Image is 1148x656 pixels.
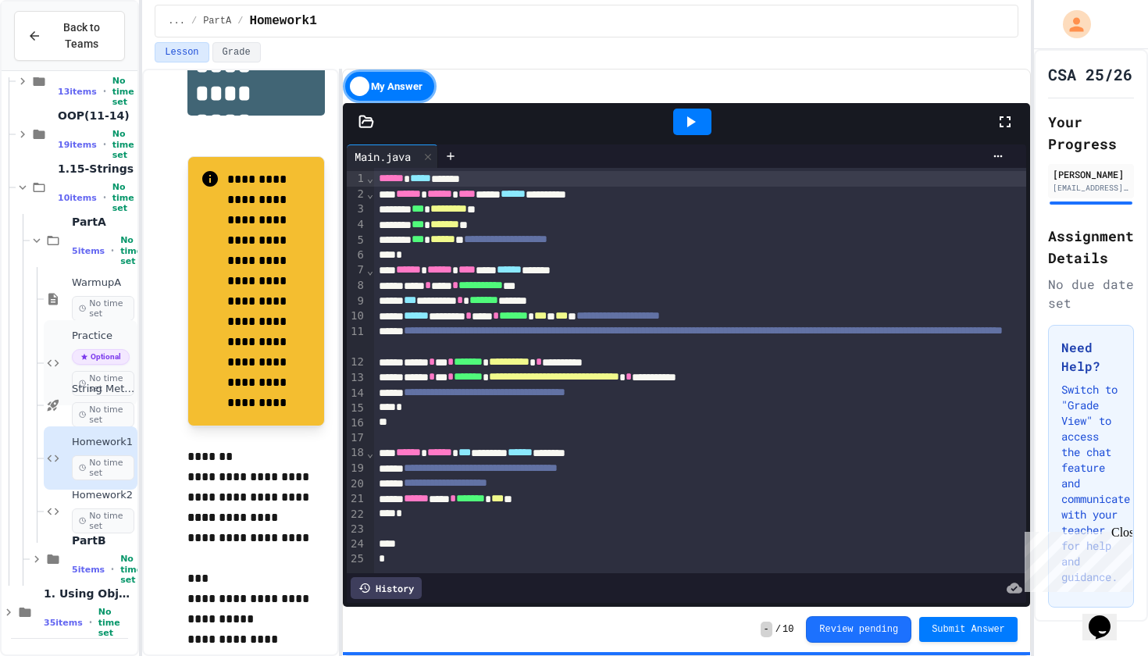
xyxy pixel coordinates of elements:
div: 24 [347,537,366,551]
span: No time set [120,554,142,585]
span: Fold line [366,264,374,276]
span: Optional [72,349,130,365]
span: PartA [203,15,231,27]
span: Homework2 [72,489,134,502]
span: / [191,15,197,27]
div: 7 [347,262,366,278]
div: 6 [347,248,366,262]
button: Review pending [806,616,911,643]
div: 22 [347,507,366,522]
span: PartB [72,533,134,547]
span: No time set [72,402,134,427]
span: No time set [120,235,142,266]
span: ... [168,15,185,27]
div: 12 [347,355,366,370]
div: 21 [347,491,366,507]
span: No time set [112,182,135,213]
span: Homework1 [72,436,134,449]
span: 1.15-Strings [58,162,134,176]
span: Fold line [366,187,374,200]
span: • [111,563,114,576]
span: Fold line [366,172,374,184]
span: 10 [783,623,793,636]
p: Switch to "Grade View" to access the chat feature and communicate with your teacher for help and ... [1061,382,1121,585]
div: Main.java [347,148,419,165]
span: • [103,85,106,98]
span: No time set [72,371,134,396]
span: 10 items [58,193,97,203]
h3: Need Help? [1061,338,1121,376]
span: No time set [98,607,135,638]
div: 15 [347,401,366,415]
div: 23 [347,522,366,537]
span: OOP(11-14) [58,109,134,123]
div: 14 [347,386,366,401]
div: 25 [347,551,366,566]
span: No time set [72,508,134,533]
div: 19 [347,461,366,476]
span: 19 items [58,140,97,150]
span: No time set [112,129,135,160]
div: 5 [347,233,366,248]
div: [PERSON_NAME] [1053,167,1129,181]
h1: CSA 25/26 [1048,63,1132,85]
span: Fold line [366,447,374,459]
div: No due date set [1048,275,1134,312]
div: 3 [347,201,366,217]
span: 1. Using Objects and Methods [44,586,134,601]
span: • [103,138,106,151]
div: My Account [1046,6,1095,42]
iframe: chat widget [1082,594,1132,640]
span: String Methods [72,383,134,396]
span: • [103,191,106,204]
span: Back to Teams [51,20,112,52]
div: 8 [347,278,366,294]
span: No time set [72,455,134,480]
h2: Your Progress [1048,111,1134,155]
div: 13 [347,370,366,386]
span: 5 items [72,565,105,575]
span: / [775,623,781,636]
span: 35 items [44,618,83,628]
div: [EMAIL_ADDRESS][DOMAIN_NAME] [1053,182,1129,194]
div: 4 [347,217,366,233]
div: 16 [347,415,366,430]
div: 17 [347,430,366,445]
span: / [237,15,243,27]
button: Submit Answer [919,617,1018,642]
div: 2 [347,187,366,202]
span: PartA [72,215,134,229]
span: Homework1 [249,12,316,30]
div: 10 [347,308,366,324]
div: 18 [347,445,366,461]
span: No time set [72,296,134,321]
div: Chat with us now!Close [6,6,108,99]
span: • [89,616,92,629]
button: Back to Teams [14,11,125,61]
span: No time set [112,76,135,107]
button: Lesson [155,42,209,62]
span: - [761,622,772,637]
iframe: chat widget [1018,526,1132,592]
span: 5 items [72,246,105,256]
span: • [111,244,114,257]
span: Submit Answer [932,623,1005,636]
div: History [351,577,422,599]
button: Grade [212,42,261,62]
span: WarmupA [72,276,134,290]
div: 9 [347,294,366,309]
span: 13 items [58,87,97,97]
span: Practice [72,330,134,343]
div: 20 [347,476,366,492]
div: 11 [347,324,366,355]
div: 1 [347,171,366,187]
h2: Assignment Details [1048,225,1134,269]
div: Main.java [347,144,438,168]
